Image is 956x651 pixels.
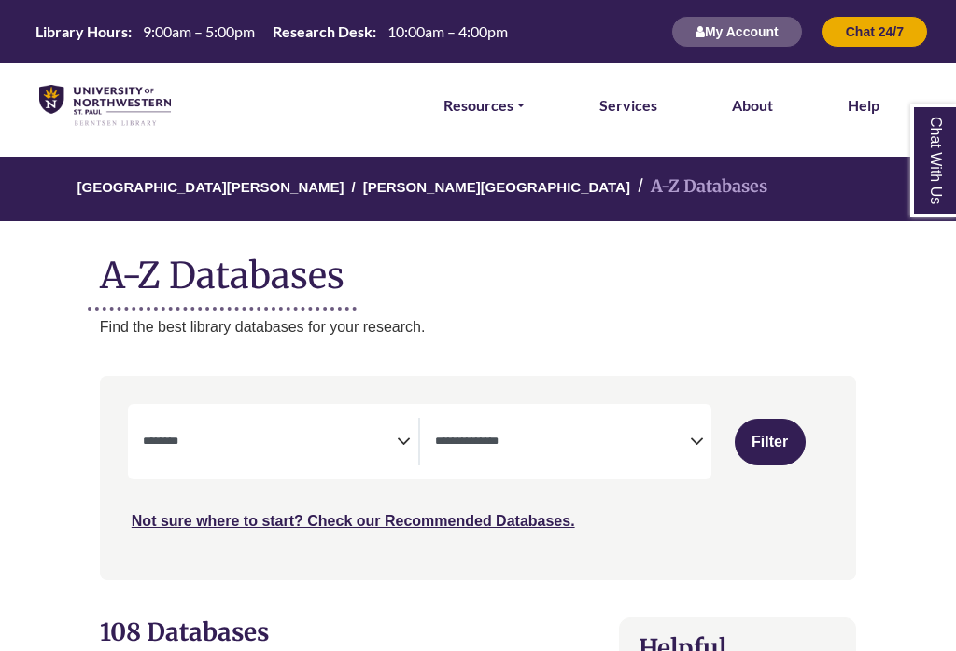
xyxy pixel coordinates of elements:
a: My Account [671,23,803,39]
a: Help [848,93,879,118]
h1: A-Z Databases [100,240,856,297]
span: 9:00am – 5:00pm [143,22,255,40]
textarea: Search [143,436,398,450]
button: My Account [671,16,803,48]
table: Hours Today [28,21,515,39]
a: Not sure where to start? Check our Recommended Databases. [132,513,575,529]
img: library_home [39,85,171,127]
span: 108 Databases [100,616,269,647]
a: Chat 24/7 [822,23,928,39]
textarea: Search [435,436,690,450]
th: Library Hours: [28,21,133,41]
nav: breadcrumb [100,157,856,221]
a: [GEOGRAPHIC_DATA][PERSON_NAME] [77,176,344,195]
a: About [732,93,773,118]
th: Research Desk: [265,21,377,41]
nav: Search filters [100,376,856,579]
a: Services [599,93,657,118]
li: A-Z Databases [630,173,767,201]
span: 10:00am – 4:00pm [387,22,508,40]
a: Resources [443,93,525,118]
button: Chat 24/7 [822,16,928,48]
a: [PERSON_NAME][GEOGRAPHIC_DATA] [363,176,630,195]
a: Hours Today [28,21,515,43]
p: Find the best library databases for your research. [100,315,856,339]
button: Submit for Search Results [735,419,806,465]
